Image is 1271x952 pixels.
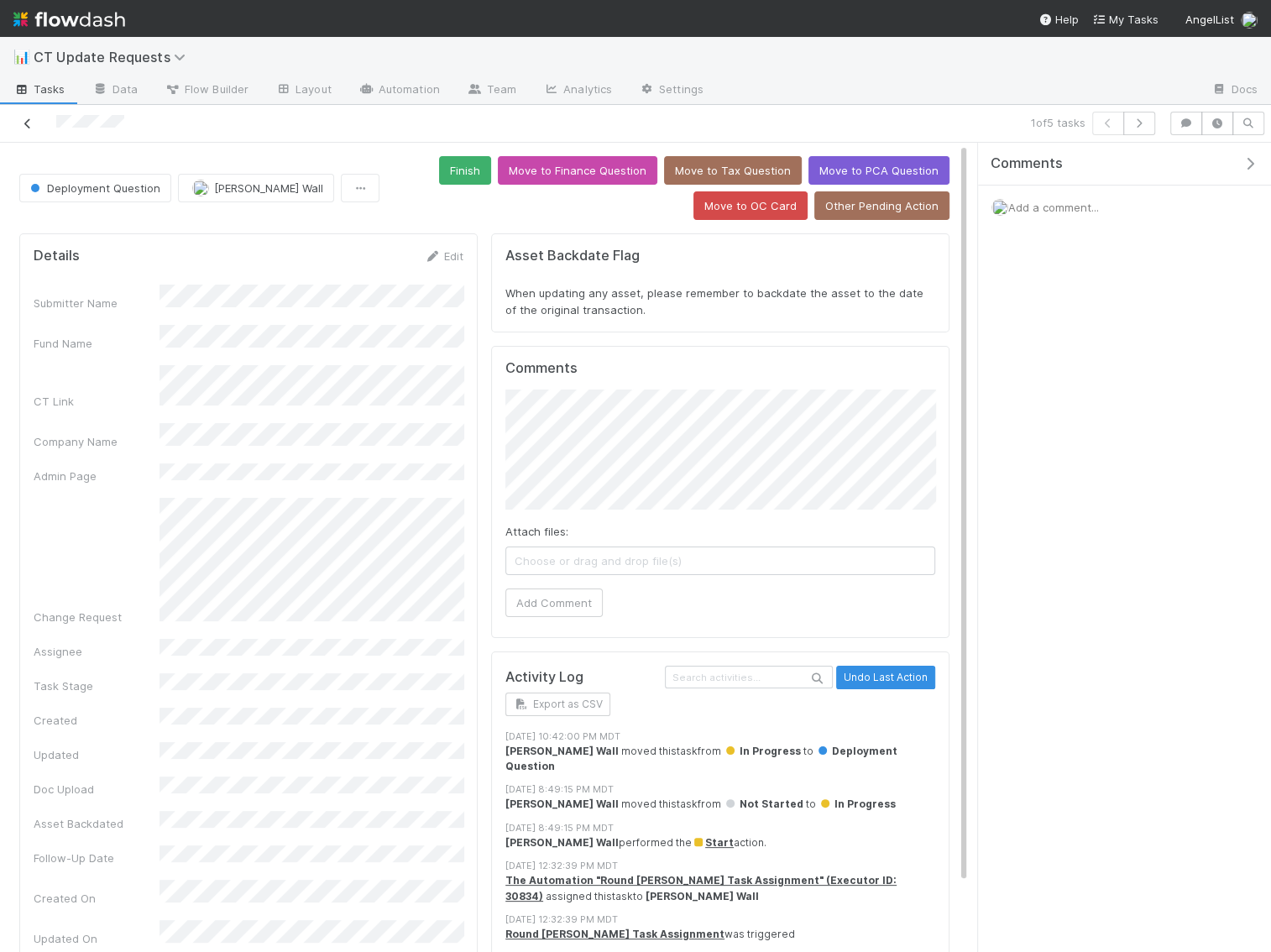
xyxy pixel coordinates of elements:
[13,5,125,34] img: logo-inverted-e16ddd16eac7371096b0.svg
[1092,13,1159,26] span: My Tasks
[34,393,160,410] div: CT Link
[165,81,248,97] span: Flow Builder
[625,77,717,104] a: Settings
[1198,77,1271,104] a: Docs
[692,836,734,849] a: Start
[724,798,803,810] span: Not Started
[34,712,160,729] div: Created
[505,821,935,835] div: [DATE] 8:49:15 PM MDT
[505,248,935,264] h5: Asset Backdate Flag
[34,850,160,866] div: Follow-Up Date
[34,49,194,65] span: CT Update Requests
[151,77,262,104] a: Flow Builder
[505,745,897,772] span: Deployment Question
[808,156,949,185] button: Move to PCA Question
[34,643,160,660] div: Assignee
[646,890,759,902] strong: [PERSON_NAME] Wall
[34,248,80,264] h5: Details
[724,745,801,757] span: In Progress
[34,677,160,694] div: Task Stage
[836,666,935,689] button: Undo Last Action
[505,693,610,716] button: Export as CSV
[505,798,619,810] strong: [PERSON_NAME] Wall
[665,666,833,688] input: Search activities...
[34,335,160,352] div: Fund Name
[34,609,160,625] div: Change Request
[505,744,935,775] div: moved this task from to
[1031,114,1085,131] span: 1 of 5 tasks
[505,669,662,686] h5: Activity Log
[34,295,160,311] div: Submitter Name
[505,836,619,849] strong: [PERSON_NAME] Wall
[13,81,65,97] span: Tasks
[819,798,896,810] span: In Progress
[178,174,334,202] button: [PERSON_NAME] Wall
[505,782,935,797] div: [DATE] 8:49:15 PM MDT
[192,180,209,196] img: avatar_041b9f3e-9684-4023-b9b7-2f10de55285d.png
[693,191,808,220] button: Move to OC Card
[262,77,345,104] a: Layout
[453,77,530,104] a: Team
[34,890,160,907] div: Created On
[498,156,657,185] button: Move to Finance Question
[505,859,935,873] div: [DATE] 12:32:39 PM MDT
[505,797,935,812] div: moved this task from to
[664,156,802,185] button: Move to Tax Question
[505,523,568,540] label: Attach files:
[991,155,1063,172] span: Comments
[991,199,1008,216] img: avatar_041b9f3e-9684-4023-b9b7-2f10de55285d.png
[345,77,453,104] a: Automation
[505,835,935,850] div: performed the action.
[13,50,30,64] span: 📊
[34,746,160,763] div: Updated
[27,181,160,195] span: Deployment Question
[505,874,897,902] a: The Automation "Round [PERSON_NAME] Task Assignment" (Executor ID: 30834)
[1038,11,1079,28] div: Help
[1185,13,1234,26] span: AngelList
[19,174,171,202] button: Deployment Question
[505,360,935,377] h5: Comments
[505,730,935,744] div: [DATE] 10:42:00 PM MDT
[1008,201,1099,214] span: Add a comment...
[34,815,160,832] div: Asset Backdated
[530,77,625,104] a: Analytics
[505,928,724,940] a: Round [PERSON_NAME] Task Assignment
[1092,11,1159,28] a: My Tasks
[34,930,160,947] div: Updated On
[34,433,160,450] div: Company Name
[505,745,619,757] strong: [PERSON_NAME] Wall
[505,588,603,617] button: Add Comment
[424,249,463,263] a: Edit
[439,156,491,185] button: Finish
[506,547,934,574] span: Choose or drag and drop file(s)
[505,927,935,942] div: was triggered
[34,781,160,798] div: Doc Upload
[34,468,160,484] div: Admin Page
[505,913,935,927] div: [DATE] 12:32:39 PM MDT
[214,181,323,195] span: [PERSON_NAME] Wall
[1241,12,1258,29] img: avatar_041b9f3e-9684-4023-b9b7-2f10de55285d.png
[814,191,949,220] button: Other Pending Action
[505,286,927,316] span: When updating any asset, please remember to backdate the asset to the date of the original transa...
[79,77,151,104] a: Data
[505,873,935,904] div: assigned this task to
